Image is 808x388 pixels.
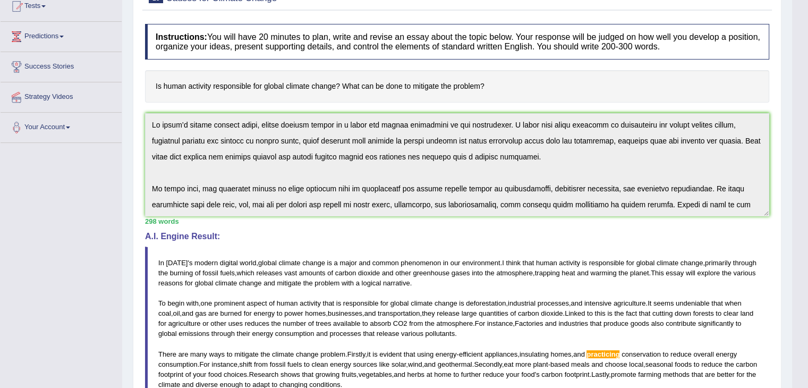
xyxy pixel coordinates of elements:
span: is [372,350,377,358]
span: the [271,319,281,327]
span: burning [170,269,193,277]
span: solar [392,360,406,368]
span: the [724,360,734,368]
span: food [208,370,222,378]
span: one [201,299,212,307]
span: evident [379,350,402,358]
span: better [717,370,734,378]
span: atmosphere [496,269,533,277]
span: absorb [370,319,391,327]
span: quantities [479,309,508,317]
span: clean [311,360,328,368]
span: clear [724,309,738,317]
span: significantly [698,319,734,327]
span: through [211,330,235,338]
span: the [485,269,495,277]
span: that [404,350,415,358]
span: intensive [584,299,611,307]
span: reduces [245,319,269,327]
span: agriculture [168,319,201,327]
span: energy [330,360,351,368]
span: human [536,259,557,267]
span: local [629,360,643,368]
span: climate [272,350,294,358]
span: fruits [342,370,356,378]
span: and [577,269,589,277]
span: and [394,370,405,378]
span: aspect [246,299,267,307]
span: this [594,309,605,317]
span: activity [559,259,580,267]
h4: Is human activity responsible for global climate change? What can be done to mitigate the problem? [145,70,769,103]
span: to [362,319,368,327]
span: of [185,370,191,378]
span: when [725,299,741,307]
span: phenomenon [401,259,441,267]
span: they [422,309,435,317]
span: human [277,299,298,307]
span: is [336,299,341,307]
span: methods [663,370,690,378]
span: releases [256,269,282,277]
span: think [506,259,520,267]
span: industrial [508,299,535,307]
span: climate [215,279,237,287]
span: that [322,299,334,307]
span: foods [675,360,692,368]
span: and [424,360,436,368]
span: CO2 [393,319,407,327]
span: fuels [220,269,234,277]
span: will [686,269,695,277]
span: trees [316,319,331,327]
span: For [475,319,486,327]
span: release [437,309,460,317]
span: the [303,279,313,287]
span: narrative [383,279,410,287]
span: are [178,350,189,358]
span: the [158,269,168,277]
span: fossil [270,360,286,368]
span: that [711,299,723,307]
span: vegetables [359,370,392,378]
span: change [296,350,319,358]
span: and [359,259,370,267]
a: Predictions [1,22,122,48]
span: and [182,309,193,317]
span: global [195,279,214,287]
span: to [587,309,593,317]
span: the [746,370,756,378]
span: produce [603,319,628,327]
h4: A.I. Engine Result: [145,232,769,241]
span: choose [605,360,627,368]
span: of [327,269,333,277]
span: seasonal [645,360,673,368]
span: mitigate [277,279,301,287]
span: efficient [459,350,483,358]
span: with [186,299,199,307]
span: dioxide [358,269,380,277]
span: of [195,269,201,277]
span: It [648,299,651,307]
span: our [450,259,461,267]
span: growing [316,370,340,378]
span: geothermal [438,360,472,368]
span: or [202,319,209,327]
span: that [590,319,602,327]
span: change [302,259,325,267]
span: a [356,279,360,287]
span: instance [487,319,513,327]
span: fact [626,309,637,317]
span: global [390,299,409,307]
span: modern [194,259,218,267]
span: businesses [328,309,362,317]
span: that [363,330,375,338]
span: that [639,309,651,317]
span: trapping [535,269,560,277]
span: emissions [178,330,209,338]
span: logical [361,279,381,287]
span: oil [173,309,180,317]
span: climate [411,299,432,307]
span: is [327,259,331,267]
span: power [284,309,303,317]
span: undeniable [676,299,710,307]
